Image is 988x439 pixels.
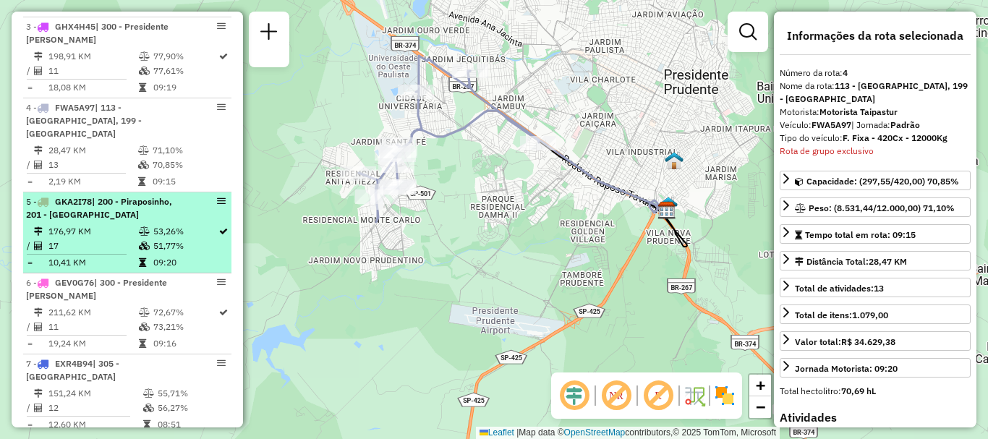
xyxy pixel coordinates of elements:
[26,64,33,78] td: /
[138,161,149,169] i: % de utilização da cubagem
[34,146,43,155] i: Distância Total
[780,331,971,351] a: Valor total:R$ 34.629,38
[480,427,514,438] a: Leaflet
[139,258,146,267] i: Tempo total em rota
[153,80,218,95] td: 09:19
[139,242,150,250] i: % de utilização da cubagem
[138,146,149,155] i: % de utilização do peso
[143,389,154,398] i: % de utilização do peso
[217,197,226,205] em: Opções
[143,404,154,412] i: % de utilização da cubagem
[34,227,43,236] i: Distância Total
[780,171,971,190] a: Capacidade: (297,55/420,00) 70,85%
[26,417,33,432] td: =
[153,305,218,320] td: 72,67%
[841,336,895,347] strong: R$ 34.629,38
[780,80,968,104] strong: 113 - [GEOGRAPHIC_DATA], 199 - [GEOGRAPHIC_DATA]
[756,376,765,394] span: +
[139,323,150,331] i: % de utilização da cubagem
[152,143,225,158] td: 71,10%
[34,389,43,398] i: Distância Total
[48,239,138,253] td: 17
[34,52,43,61] i: Distância Total
[48,80,138,95] td: 18,08 KM
[55,196,92,207] span: GKA2I78
[139,52,150,61] i: % de utilização do peso
[48,158,137,172] td: 13
[217,278,226,286] em: Opções
[153,255,218,270] td: 09:20
[26,358,119,382] span: | 305 - [GEOGRAPHIC_DATA]
[780,304,971,324] a: Total de itens:1.079,00
[48,417,142,432] td: 12,60 KM
[780,119,971,132] div: Veículo:
[713,384,736,407] img: Exibir/Ocultar setores
[219,308,228,317] i: Rota otimizada
[557,378,592,413] span: Ocultar deslocamento
[153,320,218,334] td: 73,21%
[683,384,706,407] img: Fluxo de ruas
[34,308,43,317] i: Distância Total
[657,201,676,220] img: CDD Presidente Prudente
[55,277,94,288] span: GEV0G76
[869,256,907,267] span: 28,47 KM
[809,203,955,213] span: Peso: (8.531,44/12.000,00) 71,10%
[153,336,218,351] td: 09:16
[34,323,43,331] i: Total de Atividades
[138,177,145,186] i: Tempo total em rota
[851,119,920,130] span: | Jornada:
[157,417,226,432] td: 08:51
[153,49,218,64] td: 77,90%
[805,229,916,240] span: Tempo total em rota: 09:15
[516,427,519,438] span: |
[157,386,226,401] td: 55,71%
[26,277,167,301] span: | 300 - Presidente [PERSON_NAME]
[34,242,43,250] i: Total de Atividades
[780,278,971,297] a: Total de atividades:13
[26,196,172,220] span: | 200 - Piraposinho, 201 - [GEOGRAPHIC_DATA]
[780,197,971,217] a: Peso: (8.531,44/12.000,00) 71,10%
[599,378,634,413] span: Exibir NR
[26,401,33,415] td: /
[26,21,169,45] span: 3 -
[26,102,142,139] span: 4 -
[780,80,971,106] div: Nome da rota:
[26,102,142,139] span: | 113 - [GEOGRAPHIC_DATA], 199 - [GEOGRAPHIC_DATA]
[48,64,138,78] td: 11
[26,255,33,270] td: =
[26,336,33,351] td: =
[255,17,284,50] a: Nova sessão e pesquisa
[780,106,971,119] div: Motorista:
[843,67,848,78] strong: 4
[217,22,226,30] em: Opções
[26,158,33,172] td: /
[780,385,971,398] div: Total hectolitro:
[780,224,971,244] a: Tempo total em rota: 09:15
[819,106,898,117] strong: Motorista Taipastur
[641,378,676,413] span: Exibir rótulo
[48,143,137,158] td: 28,47 KM
[48,305,138,320] td: 211,62 KM
[874,283,884,294] strong: 13
[55,358,93,369] span: EXR4B94
[217,359,226,367] em: Opções
[152,174,225,189] td: 09:15
[48,224,138,239] td: 176,97 KM
[659,196,678,215] img: Cross PA
[48,320,138,334] td: 11
[749,375,771,396] a: Zoom in
[780,251,971,270] a: Distância Total:28,47 KM
[749,396,771,418] a: Zoom out
[153,64,218,78] td: 77,61%
[139,227,150,236] i: % de utilização do peso
[143,420,150,429] i: Tempo total em rota
[795,362,898,375] div: Jornada Motorista: 09:20
[34,161,43,169] i: Total de Atividades
[780,358,971,378] a: Jornada Motorista: 09:20
[795,255,907,268] div: Distância Total:
[26,174,33,189] td: =
[55,102,95,113] span: FWA5A97
[153,239,218,253] td: 51,77%
[34,67,43,75] i: Total de Atividades
[34,404,43,412] i: Total de Atividades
